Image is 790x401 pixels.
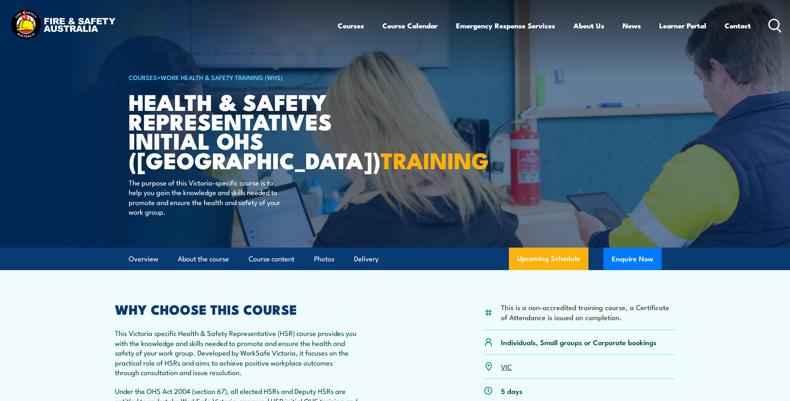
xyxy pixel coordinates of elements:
a: VIC [501,361,512,371]
p: Individuals, Small groups or Corporate bookings [501,337,657,347]
h1: Health & Safety Representatives Initial OHS ([GEOGRAPHIC_DATA]) [129,92,334,170]
h2: WHY CHOOSE THIS COURSE [115,303,358,315]
a: Learner Portal [659,15,706,37]
a: Courses [338,15,364,37]
p: This Victoria specific Health & Safety Representative (HSR) course provides you with the knowledg... [115,328,358,377]
a: Course content [249,248,294,270]
a: About Us [573,15,604,37]
p: 5 days [501,386,523,396]
a: Work Health & Safety Training (WHS) [161,73,283,82]
a: Emergency Response Services [456,15,555,37]
a: About the course [178,248,229,270]
a: Upcoming Schedule [509,248,588,270]
h6: > [129,72,334,82]
li: This is a non-accredited training course, a Certificate of Attendance is issued on completion. [501,302,675,322]
a: COURSES [129,73,157,82]
a: Photos [314,248,334,270]
button: Enquire Now [603,248,662,270]
strong: TRAINING [381,142,489,177]
a: Contact [725,15,751,37]
p: The purpose of this Victoria-specific course is to help you gain the knowledge and skills needed ... [129,178,281,217]
a: News [623,15,641,37]
a: Delivery [354,248,379,270]
a: Course Calendar [382,15,438,37]
a: Overview [129,248,158,270]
